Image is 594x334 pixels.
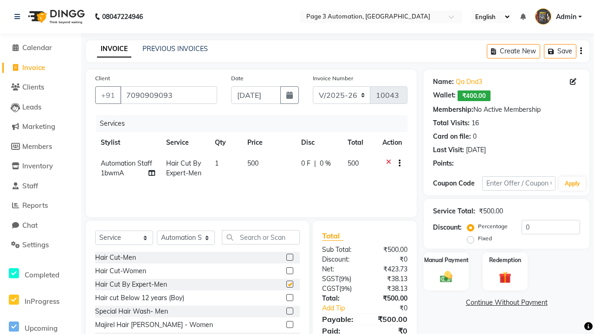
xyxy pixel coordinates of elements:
[120,86,217,104] input: Search by Name/Mobile/Email/Code
[2,82,79,93] a: Clients
[95,74,110,83] label: Client
[365,294,414,303] div: ₹500.00
[247,159,258,167] span: 500
[2,161,79,172] a: Inventory
[424,256,469,264] label: Manual Payment
[487,44,540,58] button: Create New
[495,270,515,285] img: _gift.svg
[478,222,508,231] label: Percentage
[161,132,209,153] th: Service
[458,90,491,101] span: ₹400.00
[466,145,486,155] div: [DATE]
[95,293,184,303] div: Hair cut Below 12 years (Boy)
[473,132,477,141] div: 0
[242,132,296,153] th: Price
[433,223,462,232] div: Discount:
[97,41,131,58] a: INVOICE
[22,161,53,170] span: Inventory
[322,284,339,293] span: CGST
[95,280,167,289] div: Hair Cut By Expert-Men
[22,63,45,72] span: Invoice
[433,90,456,101] div: Wallet:
[2,240,79,250] a: Settings
[315,294,365,303] div: Total:
[22,240,49,249] span: Settings
[348,159,359,167] span: 500
[2,200,79,211] a: Reports
[341,285,350,292] span: 9%
[22,142,52,151] span: Members
[365,314,414,325] div: ₹500.00
[556,12,576,22] span: Admin
[313,74,353,83] label: Invoice Number
[365,284,414,294] div: ₹38.13
[535,8,551,25] img: Admin
[2,43,79,53] a: Calendar
[365,264,414,274] div: ₹423.73
[471,118,479,128] div: 16
[25,324,58,333] span: Upcoming
[142,45,208,53] a: PREVIOUS INVOICES
[95,307,168,316] div: Special Hair Wash- Men
[341,275,349,283] span: 9%
[95,266,146,276] div: Hair Cut-Women
[433,206,475,216] div: Service Total:
[2,181,79,192] a: Staff
[320,159,331,168] span: 0 %
[25,297,59,306] span: InProgress
[322,231,343,241] span: Total
[301,159,310,168] span: 0 F
[22,201,48,210] span: Reports
[2,102,79,113] a: Leads
[479,206,503,216] div: ₹500.00
[433,118,470,128] div: Total Visits:
[342,132,377,153] th: Total
[22,103,41,111] span: Leads
[95,320,213,330] div: Majirel Hair [PERSON_NAME] - Women
[2,122,79,132] a: Marketing
[215,159,219,167] span: 1
[166,159,201,177] span: Hair Cut By Expert-Men
[315,255,365,264] div: Discount:
[95,132,161,153] th: Stylist
[315,303,373,313] a: Add Tip
[95,253,136,263] div: Hair Cut-Men
[489,256,521,264] label: Redemption
[209,132,242,153] th: Qty
[22,43,52,52] span: Calendar
[426,298,588,308] a: Continue Without Payment
[559,177,586,191] button: Apply
[314,159,316,168] span: |
[231,74,244,83] label: Date
[433,145,464,155] div: Last Visit:
[315,264,365,274] div: Net:
[102,4,143,30] b: 08047224946
[22,221,38,230] span: Chat
[433,105,473,115] div: Membership:
[222,230,300,244] input: Search or Scan
[96,115,414,132] div: Services
[22,122,55,131] span: Marketing
[482,176,555,191] input: Enter Offer / Coupon Code
[436,270,456,284] img: _cash.svg
[433,159,454,168] div: Points:
[365,274,414,284] div: ₹38.13
[322,275,339,283] span: SGST
[433,179,482,188] div: Coupon Code
[433,77,454,87] div: Name:
[22,83,44,91] span: Clients
[25,270,59,279] span: Completed
[315,314,365,325] div: Payable:
[365,255,414,264] div: ₹0
[544,44,576,58] button: Save
[24,4,87,30] img: logo
[95,86,121,104] button: +91
[2,220,79,231] a: Chat
[101,159,152,177] span: Automation Staff 1bwmA
[478,234,492,243] label: Fixed
[433,105,580,115] div: No Active Membership
[315,284,365,294] div: ( )
[315,245,365,255] div: Sub Total:
[2,141,79,152] a: Members
[296,132,342,153] th: Disc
